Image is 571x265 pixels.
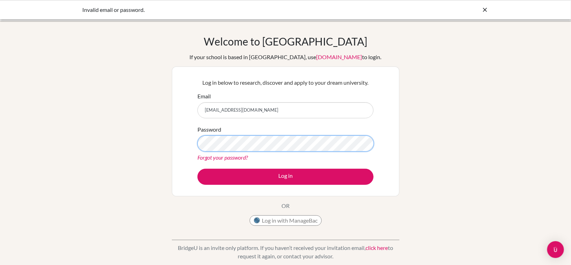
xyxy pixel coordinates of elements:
[197,154,248,161] a: Forgot your password?
[547,241,564,258] div: Open Intercom Messenger
[190,53,382,61] div: If your school is based in [GEOGRAPHIC_DATA], use to login.
[197,169,374,185] button: Log in
[316,54,362,60] a: [DOMAIN_NAME]
[250,215,322,226] button: Log in with ManageBac
[197,92,211,100] label: Email
[197,125,221,134] label: Password
[365,244,388,251] a: click here
[204,35,367,48] h1: Welcome to [GEOGRAPHIC_DATA]
[281,202,290,210] p: OR
[197,78,374,87] p: Log in below to research, discover and apply to your dream university.
[83,6,384,14] div: Invalid email or password.
[172,244,399,260] p: BridgeU is an invite only platform. If you haven’t received your invitation email, to request it ...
